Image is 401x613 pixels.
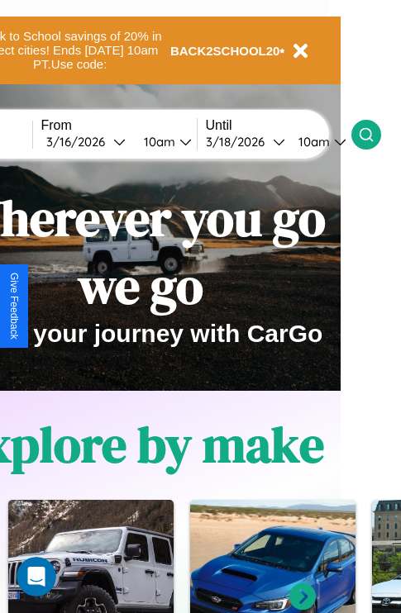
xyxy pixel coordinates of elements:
div: 3 / 18 / 2026 [206,134,273,150]
label: Until [206,118,351,133]
label: From [41,118,197,133]
button: 10am [131,133,197,150]
button: 3/16/2026 [41,133,131,150]
b: BACK2SCHOOL20 [170,44,280,58]
div: Give Feedback [8,273,20,340]
div: 10am [290,134,334,150]
div: 10am [136,134,179,150]
button: 10am [285,133,351,150]
iframe: Intercom live chat [17,557,56,596]
div: 3 / 16 / 2026 [46,134,113,150]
